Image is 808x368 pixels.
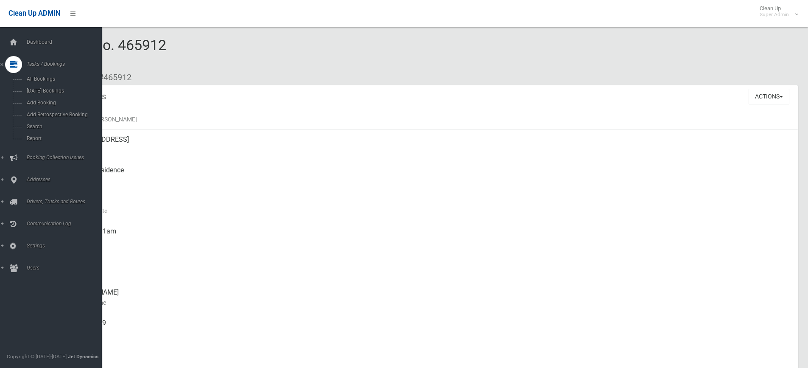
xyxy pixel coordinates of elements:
div: [DATE] [68,191,791,221]
span: Users [24,265,108,271]
div: [DATE] [68,252,791,282]
span: Add Booking [24,100,101,106]
span: Clean Up ADMIN [8,9,60,17]
span: Communication Log [24,221,108,227]
span: [DATE] Bookings [24,88,101,94]
span: Addresses [24,177,108,183]
span: All Bookings [24,76,101,82]
span: Dashboard [24,39,108,45]
div: Front of Residence [68,160,791,191]
span: Drivers, Trucks and Routes [24,199,108,205]
span: Booking No. 465912 [37,37,166,70]
span: Clean Up [755,5,797,18]
div: [STREET_ADDRESS] [68,129,791,160]
span: Add Retrospective Booking [24,112,101,118]
strong: Jet Dynamics [68,354,98,360]
span: Tasks / Bookings [24,61,108,67]
span: Booking Collection Issues [24,155,108,160]
small: Mobile [68,328,791,338]
small: Address [68,145,791,155]
span: Search [24,124,101,129]
div: [PERSON_NAME] [68,282,791,313]
small: Contact Name [68,298,791,308]
small: Super Admin [760,11,789,18]
span: Settings [24,243,108,249]
small: Pickup Point [68,175,791,185]
div: 0422080549 [68,313,791,343]
span: Copyright © [DATE]-[DATE] [7,354,67,360]
li: #465912 [92,70,131,85]
div: [DATE] 10:11am [68,221,791,252]
small: Name of [PERSON_NAME] [68,114,791,124]
span: Report [24,135,101,141]
small: Collected At [68,236,791,247]
small: Collection Date [68,206,791,216]
small: Zone [68,267,791,277]
button: Actions [749,89,789,104]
